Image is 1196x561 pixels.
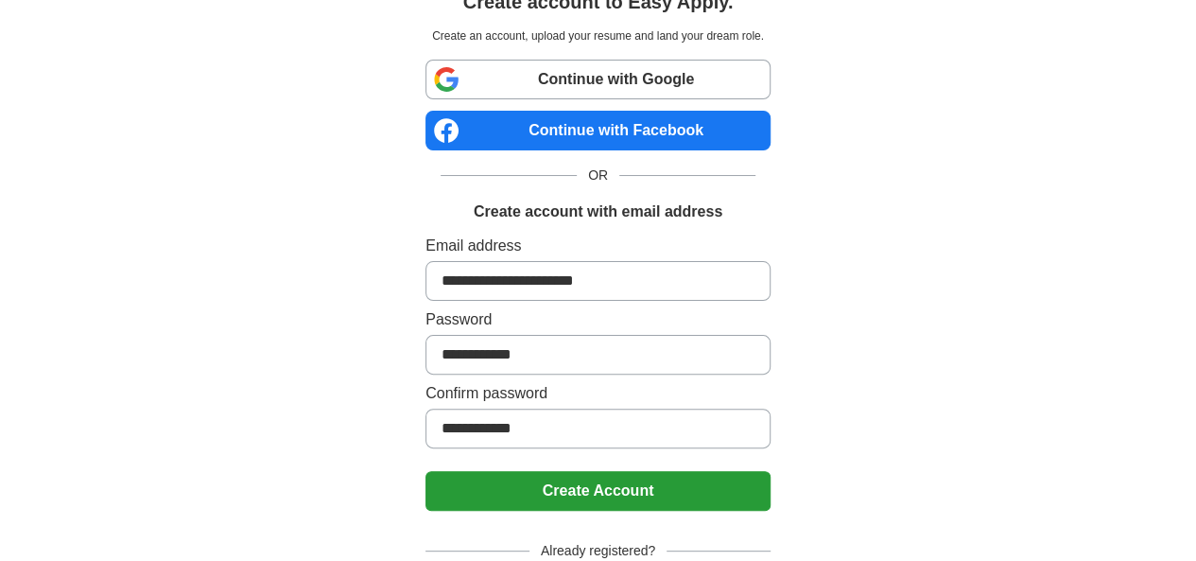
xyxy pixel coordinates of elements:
button: Create Account [425,471,771,511]
a: Continue with Facebook [425,111,771,150]
label: Confirm password [425,382,771,405]
label: Email address [425,235,771,257]
label: Password [425,308,771,331]
a: Continue with Google [425,60,771,99]
p: Create an account, upload your resume and land your dream role. [429,27,767,44]
h1: Create account with email address [474,201,722,223]
span: Already registered? [529,541,667,561]
span: OR [577,166,619,185]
